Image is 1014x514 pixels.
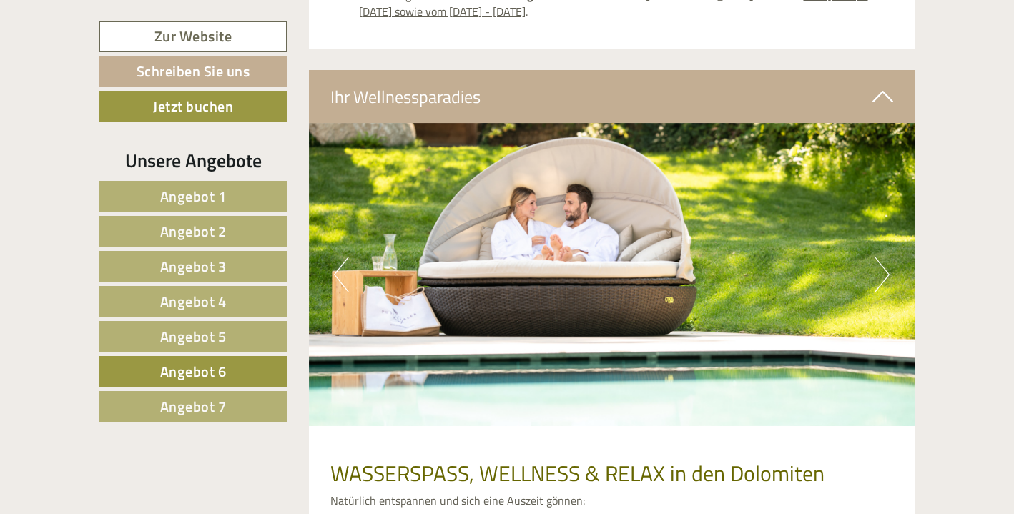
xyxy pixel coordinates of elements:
p: Natürlich entspannen und sich eine Auszeit gönnen: [330,493,894,509]
span: Angebot 1 [160,185,227,207]
div: [DATE] [257,11,307,35]
div: [GEOGRAPHIC_DATA] [21,41,221,53]
span: WASSERSPASS, WELLNESS & RELAX in den Dolomiten [330,457,825,490]
span: Angebot 3 [160,255,227,277]
span: Angebot 6 [160,360,227,382]
div: Guten Tag, wie können wir Ihnen helfen? [11,39,228,82]
div: Unsere Angebote [99,147,287,174]
small: 22:41 [21,69,221,79]
div: Ihr Wellnessparadies [309,70,915,123]
a: Schreiben Sie uns [99,56,287,87]
span: Angebot 5 [160,325,227,347]
button: Senden [471,370,563,402]
a: Jetzt buchen [99,91,287,122]
span: Angebot 7 [160,395,227,417]
span: Angebot 4 [160,290,227,312]
button: Next [875,257,890,292]
a: Zur Website [99,21,287,52]
span: Angebot 2 [160,220,227,242]
button: Previous [334,257,349,292]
